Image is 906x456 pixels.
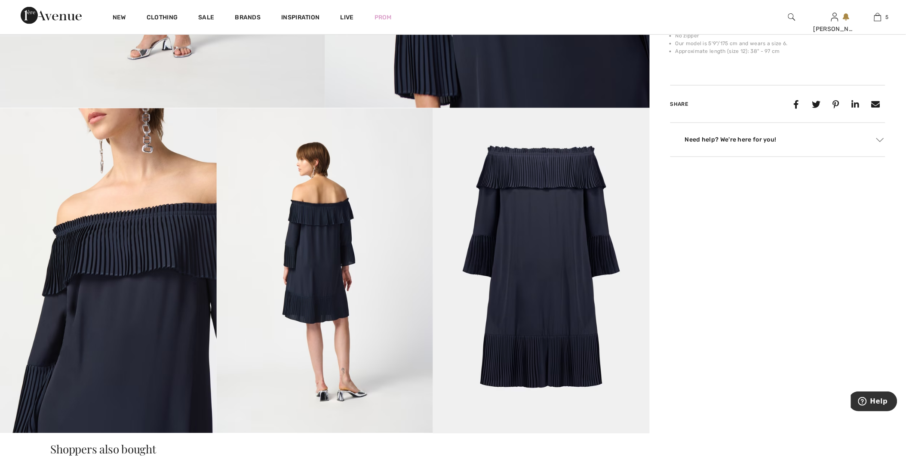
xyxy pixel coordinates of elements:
[670,133,885,146] div: Need help? We're here for you!
[831,13,838,21] a: Sign In
[851,391,897,413] iframe: Opens a widget where you can find more information
[375,13,392,22] a: Prom
[876,138,884,142] img: Arrow2.svg
[198,14,214,23] a: Sale
[21,7,82,24] img: 1ère Avenue
[235,14,261,23] a: Brands
[886,13,889,21] span: 5
[676,32,885,40] li: No zipper
[788,12,795,22] img: search the website
[50,444,855,455] h3: Shoppers also bought
[433,108,650,433] img: Off-Shoulder Shift Dress Style 241907. 5
[857,12,899,22] a: 5
[676,47,885,55] li: Approximate length (size 12): 38" - 97 cm
[341,13,354,22] a: Live
[113,14,126,23] a: New
[147,14,178,23] a: Clothing
[874,12,881,22] img: My Bag
[814,25,856,34] div: [PERSON_NAME]
[831,12,838,22] img: My Info
[676,40,885,47] li: Our model is 5'9"/175 cm and wears a size 6.
[670,101,688,107] span: Share
[217,108,433,433] img: Off-Shoulder Shift Dress Style 241907. 4
[281,14,319,23] span: Inspiration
